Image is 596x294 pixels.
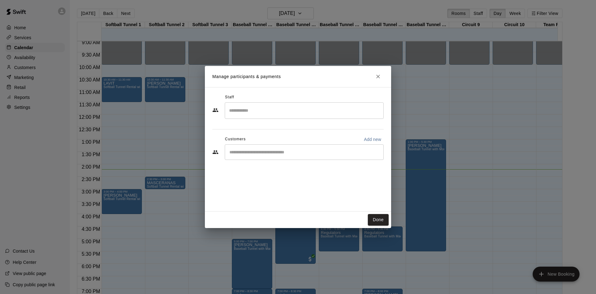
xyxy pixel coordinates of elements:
[225,144,384,160] div: Start typing to search customers...
[364,136,381,142] p: Add new
[212,73,281,80] p: Manage participants & payments
[225,102,384,119] div: Search staff
[225,134,246,144] span: Customers
[225,92,234,102] span: Staff
[372,71,384,82] button: Close
[212,149,219,155] svg: Customers
[212,107,219,113] svg: Staff
[368,214,389,226] button: Done
[361,134,384,144] button: Add new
